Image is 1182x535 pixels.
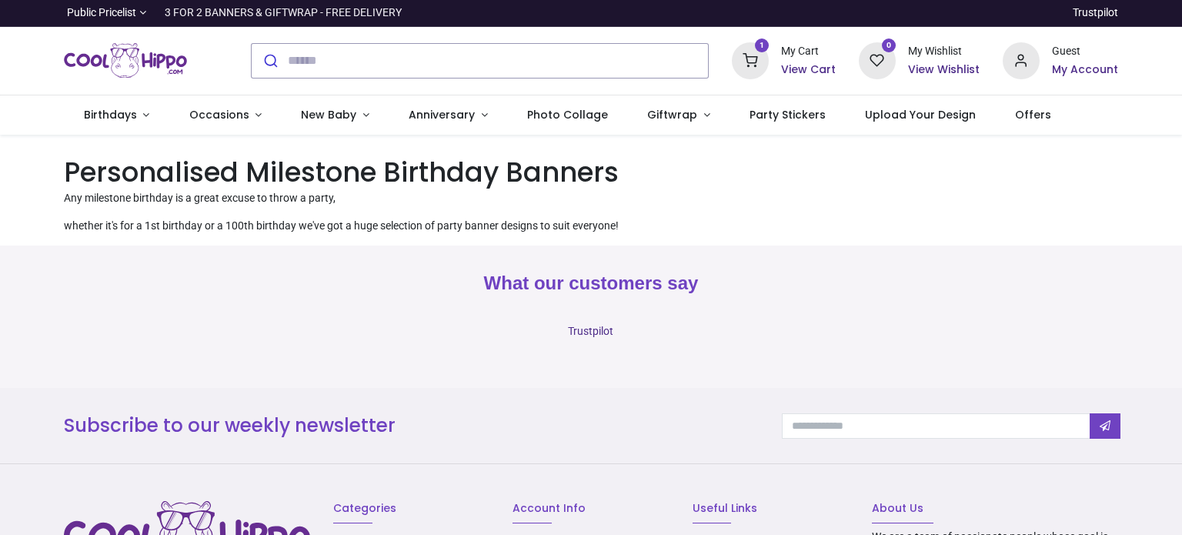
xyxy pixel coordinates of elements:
[64,219,1118,234] p: whether it's for a 1st birthday or a 100th birthday we've got a huge selection of party banner de...
[627,95,730,135] a: Giftwrap
[389,95,507,135] a: Anniversary
[409,107,475,122] span: Anniversary
[693,501,849,517] h6: Useful Links
[882,38,897,53] sup: 0
[84,107,137,122] span: Birthdays
[908,44,980,59] div: My Wishlist
[1052,44,1118,59] div: Guest
[527,107,608,122] span: Photo Collage
[568,325,613,337] a: Trustpilot
[64,191,1118,206] p: Any milestone birthday is a great excuse to throw a party,
[647,107,697,122] span: Giftwrap
[64,95,169,135] a: Birthdays
[333,501,489,517] h6: Categories
[908,62,980,78] a: View Wishlist
[781,62,836,78] a: View Cart
[781,44,836,59] div: My Cart
[189,107,249,122] span: Occasions
[755,38,770,53] sup: 1
[64,270,1118,296] h2: What our customers say
[513,501,669,517] h6: Account Info
[1073,5,1118,21] a: Trustpilot
[301,107,356,122] span: New Baby
[1015,107,1051,122] span: Offers
[64,39,187,82] img: Cool Hippo
[865,107,976,122] span: Upload Your Design
[169,95,282,135] a: Occasions
[1052,62,1118,78] a: My Account
[67,5,136,21] span: Public Pricelist
[165,5,402,21] div: 3 FOR 2 BANNERS & GIFTWRAP - FREE DELIVERY
[64,39,187,82] a: Logo of Cool Hippo
[859,53,896,65] a: 0
[732,53,769,65] a: 1
[252,44,288,78] button: Submit
[750,107,826,122] span: Party Stickers
[64,413,759,439] h3: Subscribe to our weekly newsletter
[872,501,1118,517] h6: About Us
[64,5,146,21] a: Public Pricelist
[282,95,389,135] a: New Baby
[64,153,1118,191] h1: Personalised Milestone Birthday Banners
